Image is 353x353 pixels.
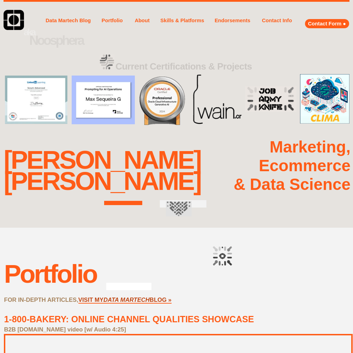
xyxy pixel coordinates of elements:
a: 1-800-BAKERY: ONLINE CHANNEL QUALITIES SHOWCASE [4,314,254,324]
div: Portfolio [4,259,96,288]
strong: Marketing, [270,138,351,156]
a: Data Martech Blog [44,14,92,28]
strong: Current Certifications & Projects [115,61,252,72]
div: [PERSON_NAME] [PERSON_NAME] [4,149,201,192]
strong: Ecommerce [259,157,351,175]
a: Endorsements [213,16,252,25]
a: Contact Info [260,16,294,25]
a: VISIT MY [78,297,103,304]
a: About [132,16,152,25]
strong: FOR IN-DEPTH ARTICLES, [4,297,78,303]
strong: B2B [DOMAIN_NAME] video [w/ Audio 4:25] [4,326,126,333]
a: DATA MARTECH [103,297,150,304]
a: BLOG » [150,297,172,304]
iframe: Chat Widget [318,319,353,353]
a: Contact Form ● [305,19,349,28]
strong: & Data Science [234,175,351,193]
a: Portfolio [99,14,125,26]
a: Skills & Platforms [159,12,205,29]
